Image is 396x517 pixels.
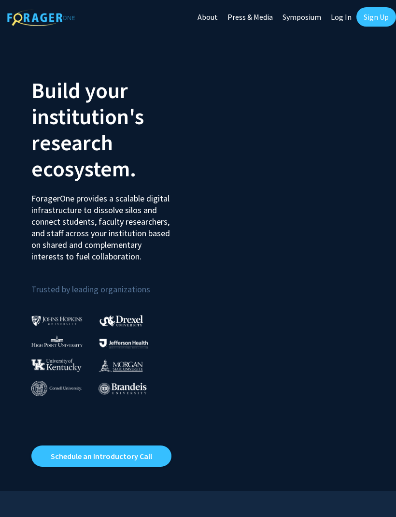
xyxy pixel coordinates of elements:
[31,359,82,372] img: University of Kentucky
[99,315,143,326] img: Drexel University
[7,9,75,26] img: ForagerOne Logo
[31,316,83,326] img: Johns Hopkins University
[31,381,82,397] img: Cornell University
[31,186,171,262] p: ForagerOne provides a scalable digital infrastructure to dissolve silos and connect students, fac...
[31,77,191,182] h2: Build your institution's research ecosystem.
[356,7,396,27] a: Sign Up
[31,335,83,347] img: High Point University
[99,339,148,348] img: Thomas Jefferson University
[31,445,171,467] a: Opens in a new tab
[31,270,191,297] p: Trusted by leading organizations
[99,359,143,372] img: Morgan State University
[99,383,147,395] img: Brandeis University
